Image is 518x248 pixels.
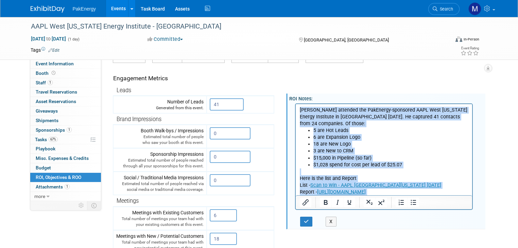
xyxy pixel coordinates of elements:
[30,173,101,182] a: ROI, Objectives & ROO
[18,44,173,50] li: 3 are New to CRM
[320,198,331,207] button: Bold
[67,37,80,42] span: (1 day)
[36,108,58,114] span: Giveaways
[117,198,139,204] span: Meetings
[30,182,101,192] a: Attachments1
[30,135,101,144] a: Tasks67%
[116,151,204,169] div: Sponsorship Impressions
[18,37,173,44] li: 18 are New Logo
[30,163,101,172] a: Budget
[117,87,131,94] span: Leads
[30,144,101,153] a: Playbook
[116,127,204,146] div: Booth Walk-bys / Impressions
[15,78,145,84] a: Scan to Win - AAPL [GEOGRAPHIC_DATA][US_STATE] [DATE]
[36,80,53,85] span: Staff
[31,6,65,13] img: ExhibitDay
[116,158,204,169] div: Estimated total number of people reached through all your sponsorships for this event.
[75,201,87,210] td: Personalize Event Tab Strip
[18,23,173,30] li: 5 are Hot Leads
[468,2,481,15] img: Mary Walker
[145,36,186,43] button: Committed
[117,116,161,122] span: Brand Impressions
[344,198,355,207] button: Underline
[376,198,387,207] button: Superscript
[116,174,204,193] div: Social / Traditional Media Impressions
[50,70,57,76] span: Booth not reserved yet
[289,94,486,102] div: ROI Notes:
[65,184,70,189] span: 1
[67,127,72,132] span: 1
[30,97,101,106] a: Asset Reservations
[48,48,59,53] a: Edit
[34,194,45,199] span: more
[461,47,479,50] div: Event Rating
[21,85,70,91] a: [URL][DOMAIN_NAME]
[30,69,101,78] a: Booth
[30,116,101,125] a: Shipments
[36,155,89,161] span: Misc. Expenses & Credits
[36,61,74,66] span: Event Information
[300,198,311,207] button: Insert/edit link
[36,70,57,76] span: Booth
[326,217,336,227] button: X
[36,146,55,151] span: Playbook
[30,87,101,97] a: Travel Reservations
[49,137,58,142] span: 67%
[4,3,173,98] body: Rich Text Area. Press ALT-0 for help.
[48,80,53,85] span: 1
[73,6,96,12] span: PakEnergy
[36,127,72,133] span: Sponsorships
[30,78,101,87] a: Staff1
[30,154,101,163] a: Misc. Expenses & Credits
[4,71,173,78] p: Here is the list and Report
[413,35,479,46] div: Event Format
[116,134,204,146] div: Estimated total number of people who saw your booth at this event.
[4,78,173,85] p: List -
[116,216,204,228] div: Total number of meetings your team had with your existing customers at this event.
[428,3,460,15] a: Search
[31,36,66,42] span: [DATE] [DATE]
[31,47,59,53] td: Tags
[408,198,419,207] button: Bullet list
[36,165,51,170] span: Budget
[304,37,389,43] span: [GEOGRAPHIC_DATA], [GEOGRAPHIC_DATA]
[87,201,101,210] td: Toggle Event Tabs
[36,89,77,95] span: Travel Reservations
[36,184,70,189] span: Attachments
[4,85,173,92] p: Report -
[437,6,453,12] span: Search
[116,209,204,228] div: Meetings with Existing Customers
[30,106,101,116] a: Giveaways
[35,137,58,142] span: Tasks
[18,51,173,57] li: $15,000 in Pipeline (so far)
[116,181,204,193] div: Estimated total number of people reached via social media or traditional media coverage.
[18,30,173,37] li: 6 are Expansion Logo
[30,126,101,135] a: Sponsorships1
[30,192,101,201] a: more
[36,99,76,104] span: Asset Reservations
[396,198,407,207] button: Numbered list
[463,37,479,42] div: In-Person
[332,198,343,207] button: Italic
[36,175,81,180] span: ROI, Objectives & ROO
[30,59,101,68] a: Event Information
[364,198,375,207] button: Subscript
[116,98,204,111] div: Number of Leads
[29,20,441,33] div: AAPL West [US_STATE] Energy Institute - [GEOGRAPHIC_DATA]
[116,105,204,111] div: Generated from this event.
[18,57,173,64] li: $1,028 spend for cost per lead of $25.07
[4,3,173,23] p: [PERSON_NAME] attended the PakEnergy-sponsored AAPL West [US_STATE] Energy Institute in [GEOGRAPH...
[296,104,472,195] iframe: Rich Text Area
[455,36,462,42] img: Format-Inperson.png
[113,74,271,83] div: Engagement Metrics
[36,118,58,123] span: Shipments
[45,36,52,42] span: to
